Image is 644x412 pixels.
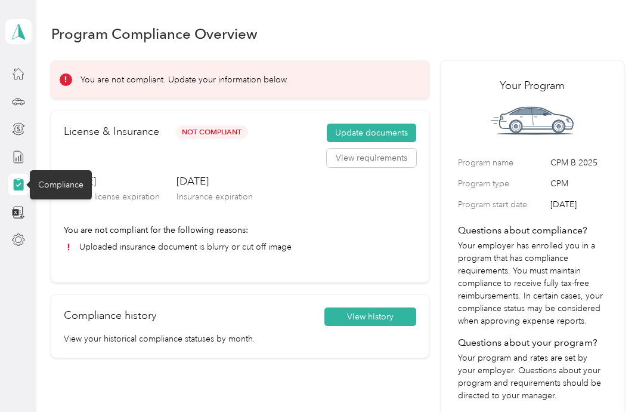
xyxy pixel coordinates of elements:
p: View your historical compliance statuses by month. [64,333,416,345]
h2: Compliance history [64,308,156,324]
h2: Your Program [458,78,607,94]
p: Driver’s license expiration [64,190,160,203]
h4: Questions about compliance? [458,223,607,238]
h1: Program Compliance Overview [51,27,258,40]
label: Program type [458,177,546,190]
p: Your program and rates are set by your employer. Questions about your program and requirements sh... [458,352,607,402]
button: View requirements [327,149,416,168]
p: You are not compliant. Update your information below. [80,73,289,86]
span: CPM [550,177,607,190]
span: [DATE] [550,198,607,211]
div: Compliance [30,170,92,199]
label: Program start date [458,198,546,211]
span: CPM B 2025 [550,156,607,169]
iframe: Everlance-gr Chat Button Frame [577,345,644,412]
h3: [DATE] [177,174,253,189]
span: Not Compliant [176,125,248,139]
p: You are not compliant for the following reasons: [64,224,416,236]
h2: License & Insurance [64,124,159,140]
button: View history [324,308,416,327]
p: Your employer has enrolled you in a program that has compliance requirements. You must maintain c... [458,239,607,327]
label: Program name [458,156,546,169]
button: Update documents [327,124,416,143]
p: Insurance expiration [177,190,253,203]
li: Uploaded insurance document is blurry or cut off image [64,241,416,253]
h4: Questions about your program? [458,336,607,350]
h3: [DATE] [64,174,160,189]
